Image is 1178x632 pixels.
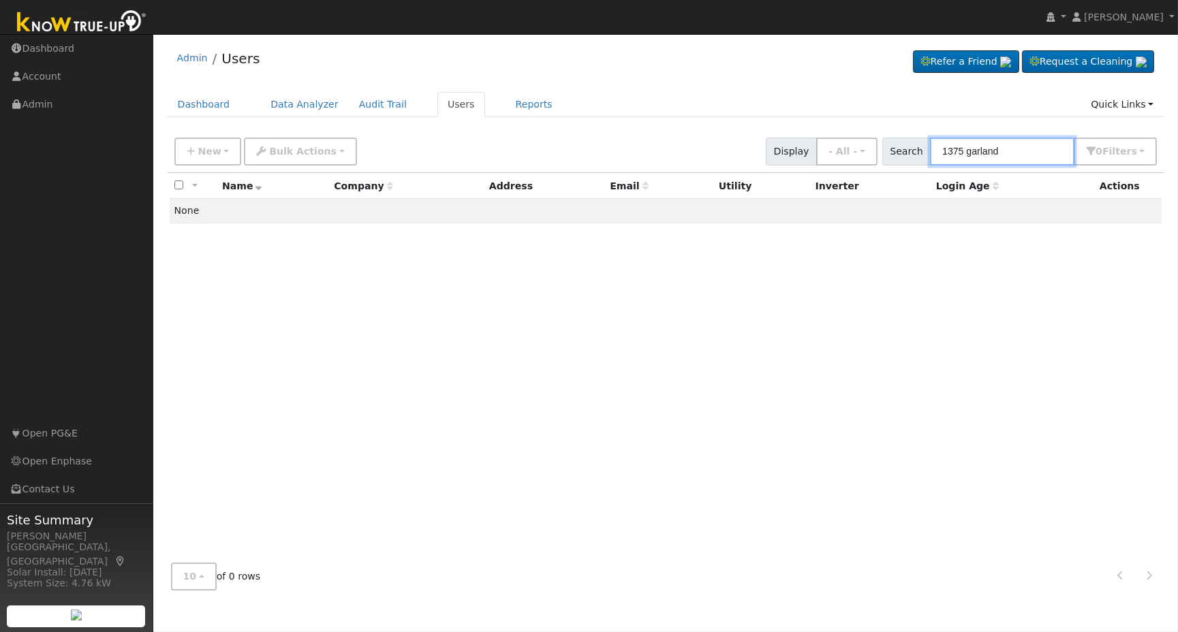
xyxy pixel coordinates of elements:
div: Actions [1100,179,1157,193]
span: Email [610,180,648,191]
img: retrieve [1000,57,1011,67]
span: 10 [183,571,197,582]
div: Inverter [816,179,927,193]
div: [GEOGRAPHIC_DATA], [GEOGRAPHIC_DATA] [7,540,146,569]
td: None [170,199,1162,223]
img: retrieve [71,610,82,620]
a: Reports [506,92,563,117]
button: 10 [171,563,217,590]
span: s [1131,146,1136,157]
span: Display [766,138,817,165]
a: Quick Links [1081,92,1164,117]
a: Users [437,92,485,117]
button: New [174,138,242,165]
div: Utility [719,179,806,193]
a: Data Analyzer [260,92,349,117]
a: Refer a Friend [913,50,1019,74]
span: Name [222,180,262,191]
span: Search [882,138,931,165]
a: Dashboard [168,92,241,117]
img: retrieve [1136,57,1147,67]
div: Address [489,179,600,193]
span: [PERSON_NAME] [1084,12,1164,22]
button: Bulk Actions [244,138,356,165]
img: Know True-Up [10,7,153,38]
div: System Size: 4.76 kW [7,576,146,590]
button: - All - [816,138,878,165]
span: New [198,146,221,157]
button: 0Filters [1074,138,1157,165]
div: Solar Install: [DATE] [7,565,146,580]
a: Request a Cleaning [1022,50,1154,74]
a: Map [114,556,127,567]
span: Bulk Actions [269,146,337,157]
input: Search [930,138,1074,165]
a: Users [221,50,260,67]
span: Company name [334,180,392,191]
span: Site Summary [7,511,146,529]
div: [PERSON_NAME] [7,529,146,543]
span: of 0 rows [171,563,261,590]
span: Filter [1102,146,1137,157]
a: Audit Trail [349,92,417,117]
span: Days since last login [936,180,999,191]
a: Admin [177,52,208,63]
